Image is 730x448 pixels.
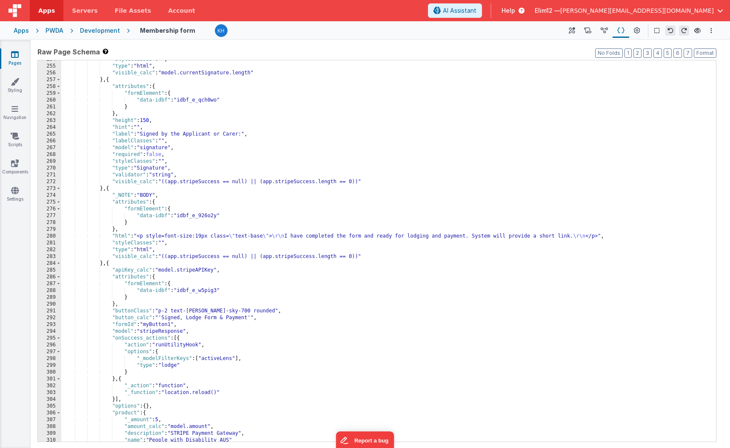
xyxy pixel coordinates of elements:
[140,27,195,34] h4: Membership form
[38,131,61,138] div: 265
[624,48,632,58] button: 1
[38,308,61,315] div: 291
[38,63,61,70] div: 255
[38,165,61,172] div: 270
[38,355,61,362] div: 298
[684,48,692,58] button: 7
[72,6,97,15] span: Servers
[38,158,61,165] div: 269
[38,192,61,199] div: 274
[38,206,61,213] div: 276
[633,48,642,58] button: 2
[38,185,61,192] div: 273
[80,26,120,35] div: Development
[38,104,61,111] div: 261
[38,287,61,294] div: 288
[560,6,714,15] span: [PERSON_NAME][EMAIL_ADDRESS][DOMAIN_NAME]
[502,6,515,15] span: Help
[38,219,61,226] div: 278
[38,335,61,342] div: 295
[215,25,227,37] img: 92dc972afee236191fe0c7d53d302a17
[38,328,61,335] div: 294
[38,423,61,430] div: 308
[38,138,61,145] div: 266
[38,274,61,281] div: 286
[38,77,61,83] div: 257
[38,151,61,158] div: 268
[38,260,61,267] div: 284
[38,396,61,403] div: 304
[664,48,672,58] button: 5
[38,267,61,274] div: 285
[38,410,61,417] div: 306
[38,247,61,253] div: 282
[38,179,61,185] div: 272
[115,6,151,15] span: File Assets
[38,233,61,240] div: 280
[706,26,716,36] button: Options
[428,3,482,18] button: AI Assistant
[38,376,61,383] div: 301
[38,6,55,15] span: Apps
[443,6,476,15] span: AI Assistant
[535,6,723,15] button: Elim12 — [PERSON_NAME][EMAIL_ADDRESS][DOMAIN_NAME]
[38,389,61,396] div: 303
[38,226,61,233] div: 279
[14,26,29,35] div: Apps
[46,26,63,35] div: PWDA
[38,97,61,104] div: 260
[38,342,61,349] div: 296
[38,349,61,355] div: 297
[38,124,61,131] div: 264
[38,90,61,97] div: 259
[38,417,61,423] div: 307
[673,48,682,58] button: 6
[653,48,662,58] button: 4
[38,315,61,321] div: 292
[38,281,61,287] div: 287
[38,213,61,219] div: 277
[38,362,61,369] div: 299
[38,403,61,410] div: 305
[38,369,61,376] div: 300
[38,117,61,124] div: 263
[38,199,61,206] div: 275
[38,437,61,444] div: 310
[37,47,100,57] span: Raw Page Schema
[38,301,61,308] div: 290
[38,253,61,260] div: 283
[38,145,61,151] div: 267
[38,70,61,77] div: 256
[38,172,61,179] div: 271
[643,48,652,58] button: 3
[595,48,623,58] button: No Folds
[38,383,61,389] div: 302
[38,111,61,117] div: 262
[535,6,560,15] span: Elim12 —
[38,240,61,247] div: 281
[38,321,61,328] div: 293
[38,430,61,437] div: 309
[38,83,61,90] div: 258
[38,294,61,301] div: 289
[694,48,716,58] button: Format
